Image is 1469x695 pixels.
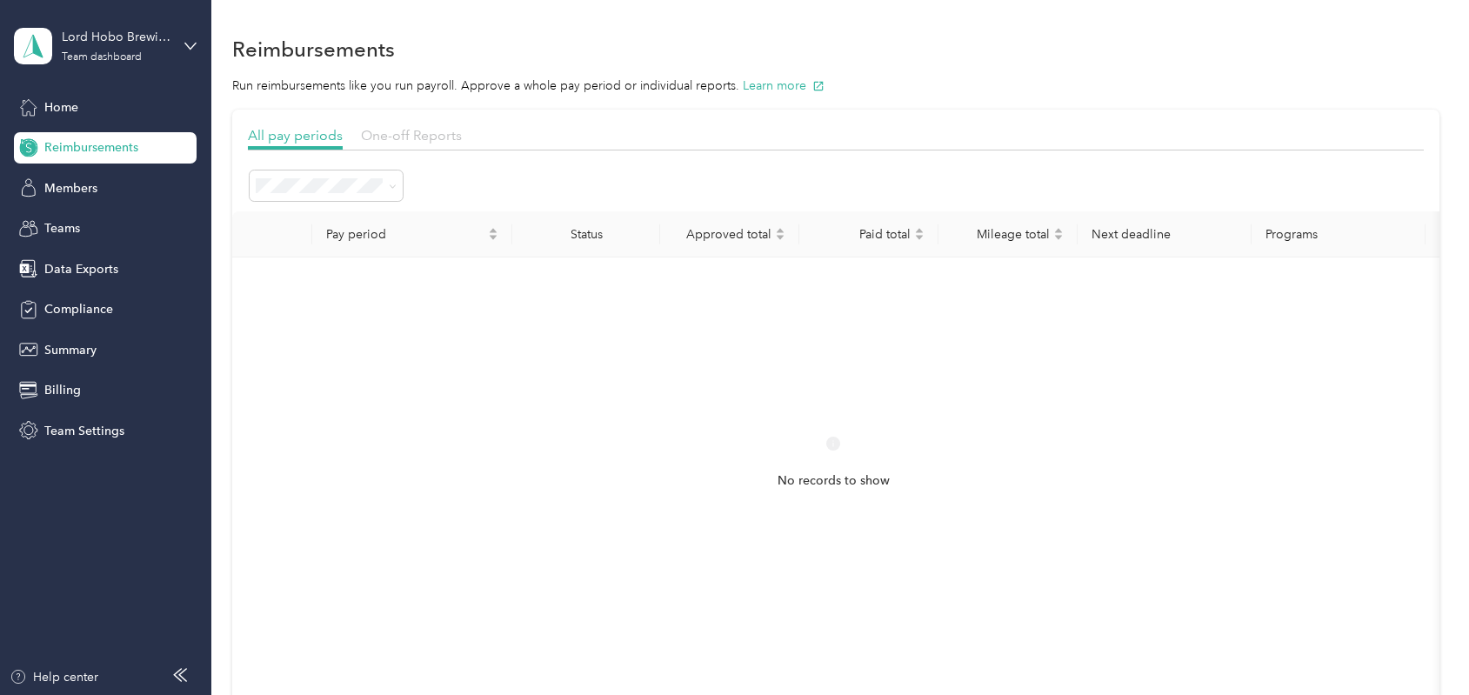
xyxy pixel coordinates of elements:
span: All pay periods [248,127,343,144]
div: Team dashboard [62,52,142,63]
span: Teams [44,219,80,237]
div: Lord Hobo Brewing [62,28,170,46]
th: Pay period [312,211,512,257]
th: Next deadline [1078,211,1252,257]
span: Members [44,179,97,197]
span: Home [44,98,78,117]
h1: Reimbursements [232,40,395,58]
th: Programs [1252,211,1426,257]
p: Run reimbursements like you run payroll. Approve a whole pay period or individual reports. [232,77,1439,95]
button: Help center [10,668,98,686]
span: No records to show [778,471,890,491]
span: Billing [44,381,81,399]
th: Paid total [799,211,938,257]
span: caret-up [775,225,785,236]
span: Paid total [813,227,911,242]
span: caret-up [1053,225,1064,236]
th: Mileage total [938,211,1078,257]
span: Mileage total [952,227,1050,242]
span: caret-up [914,225,925,236]
iframe: Everlance-gr Chat Button Frame [1372,598,1469,695]
span: Summary [44,341,97,359]
span: One-off Reports [361,127,462,144]
button: Learn more [743,77,825,95]
span: Approved total [674,227,771,242]
span: caret-down [775,232,785,243]
span: caret-down [914,232,925,243]
th: Approved total [660,211,799,257]
span: caret-down [488,232,498,243]
span: Reimbursements [44,138,138,157]
span: caret-down [1053,232,1064,243]
span: Pay period [326,227,484,242]
span: Compliance [44,300,113,318]
span: Data Exports [44,260,118,278]
div: Status [526,227,646,242]
span: Team Settings [44,422,124,440]
span: caret-up [488,225,498,236]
